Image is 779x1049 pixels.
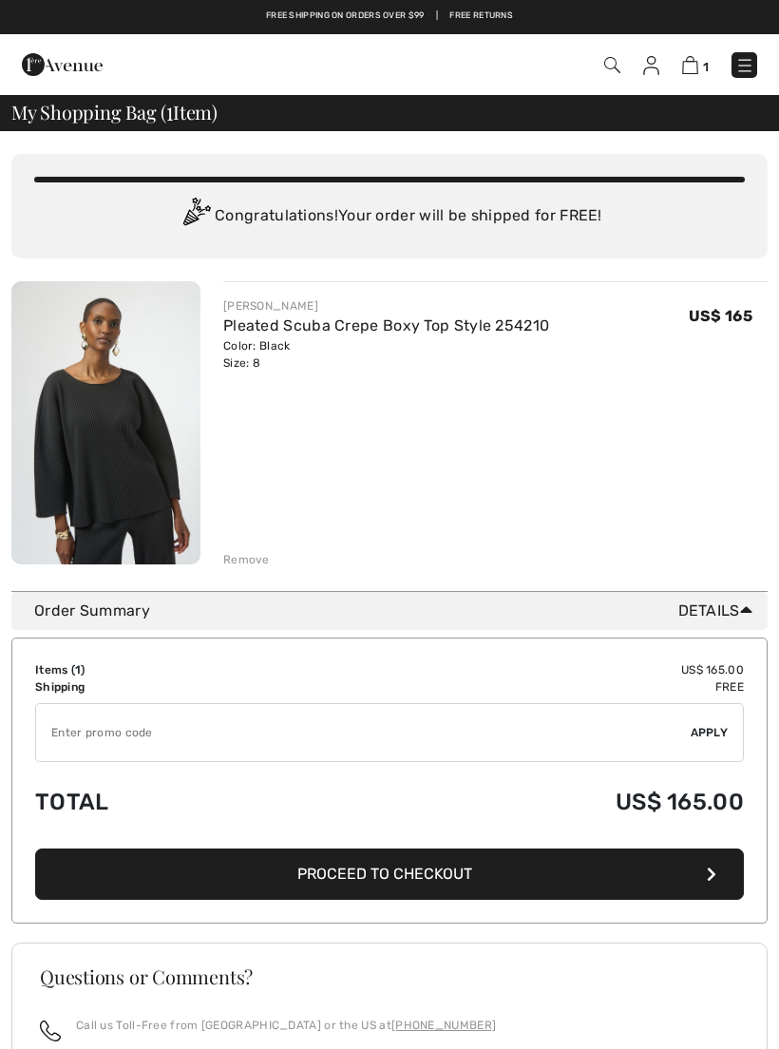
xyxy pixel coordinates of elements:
img: My Info [643,56,659,75]
span: Apply [691,724,729,741]
div: [PERSON_NAME] [223,297,549,315]
input: Promo code [36,704,691,761]
span: 1 [75,663,81,677]
img: call [40,1020,61,1041]
td: US$ 165.00 [294,661,744,678]
div: Color: Black Size: 8 [223,337,549,372]
span: 1 [166,98,173,123]
span: My Shopping Bag ( Item) [11,103,218,122]
div: Congratulations! Your order will be shipped for FREE! [34,198,745,236]
img: 1ère Avenue [22,46,103,84]
a: Free Returns [449,10,513,23]
div: Order Summary [34,600,760,622]
div: Remove [223,551,270,568]
img: Menu [735,56,754,75]
span: US$ 165 [689,307,752,325]
h3: Questions or Comments? [40,967,739,986]
img: Shopping Bag [682,56,698,74]
td: US$ 165.00 [294,770,744,834]
img: Pleated Scuba Crepe Boxy Top Style 254210 [11,281,200,564]
td: Items ( ) [35,661,294,678]
img: Search [604,57,620,73]
a: 1ère Avenue [22,54,103,72]
a: 1 [682,53,709,76]
span: Proceed to Checkout [297,865,472,883]
span: 1 [703,60,709,74]
img: Congratulation2.svg [177,198,215,236]
a: [PHONE_NUMBER] [391,1019,496,1032]
span: Details [678,600,760,622]
td: Total [35,770,294,834]
button: Proceed to Checkout [35,849,744,900]
span: | [436,10,438,23]
a: Free shipping on orders over $99 [266,10,425,23]
p: Call us Toll-Free from [GEOGRAPHIC_DATA] or the US at [76,1017,496,1034]
td: Free [294,678,744,696]
td: Shipping [35,678,294,696]
a: Pleated Scuba Crepe Boxy Top Style 254210 [223,316,549,334]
